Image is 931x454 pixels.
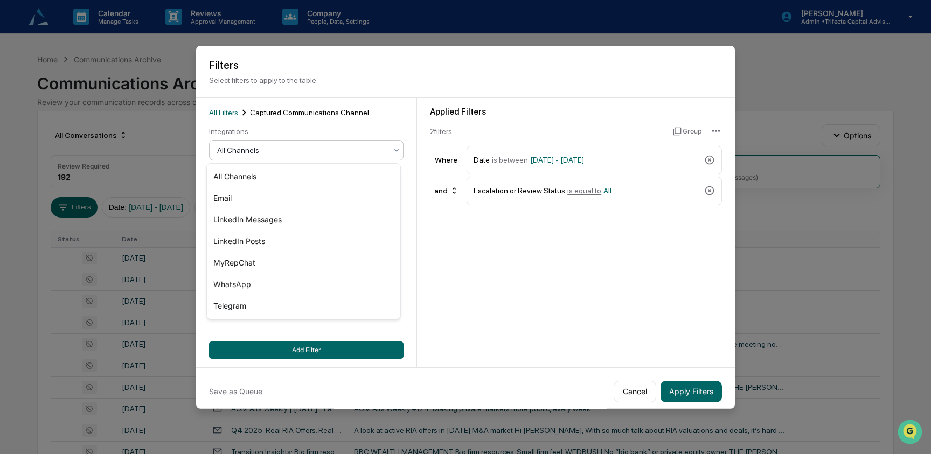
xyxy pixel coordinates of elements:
button: Start new chat [183,86,196,99]
div: 🗄️ [78,137,87,145]
div: All Channels [207,166,400,187]
div: Integrations [209,127,404,136]
span: is between [492,156,528,164]
span: Preclearance [22,136,70,146]
span: [DATE] - [DATE] [530,156,584,164]
button: Apply Filters [661,380,722,402]
div: LinkedIn Posts [207,231,400,252]
a: 🔎Data Lookup [6,152,72,171]
a: 🖐️Preclearance [6,131,74,151]
div: LinkedIn Messages [207,209,400,231]
a: 🗄️Attestations [74,131,138,151]
iframe: Open customer support [897,418,926,448]
h2: Filters [209,58,722,71]
div: Date [474,150,700,169]
span: Data Lookup [22,156,68,167]
div: 🖐️ [11,137,19,145]
div: Escalation or Review Status [474,181,700,200]
span: All Filters [209,108,238,116]
button: Save as Queue [209,380,262,402]
div: 🔎 [11,157,19,166]
div: Email [207,187,400,209]
div: WhatsApp [207,274,400,295]
div: We're available if you need us! [37,93,136,102]
span: Attestations [89,136,134,146]
p: Select filters to apply to the table. [209,75,722,84]
button: Group [673,122,701,139]
img: 1746055101610-c473b297-6a78-478c-a979-82029cc54cd1 [11,82,30,102]
div: and [430,182,463,199]
button: Add Filter [209,341,404,358]
div: 2 filter s [430,127,664,135]
p: How can we help? [11,23,196,40]
span: is equal to [567,186,601,195]
button: Cancel [614,380,656,402]
span: Pylon [107,183,130,191]
div: Where [430,156,462,164]
div: Telegram [207,295,400,317]
span: All [603,186,612,195]
div: Applied Filters [430,106,722,116]
div: MyRepChat [207,252,400,274]
div: Start new chat [37,82,177,93]
span: Captured Communications Channel [250,108,369,116]
a: Powered byPylon [76,182,130,191]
